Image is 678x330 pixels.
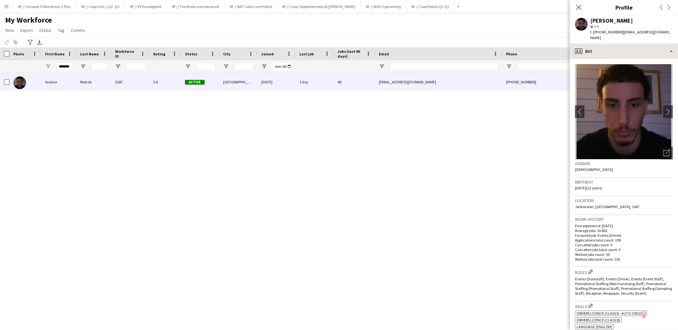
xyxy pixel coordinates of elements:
[219,73,257,91] div: [GEOGRAPHIC_DATA]
[125,0,167,13] button: RF // VY Kundeglede
[261,52,274,56] span: Joined
[575,247,673,252] p: Cancelled jobs total count: 0
[577,311,642,316] span: Drivers Licence (Class B - AUTO ONLY)
[111,73,149,91] div: 5187
[575,198,673,203] h3: Location
[406,0,455,13] button: RF // Coop Kebab Q1-Q2
[338,49,364,59] span: Jobs (last 90 days)
[196,63,216,70] input: Status Filter Input
[575,238,673,242] p: Applications total count: 199
[76,73,111,91] div: Wahab
[18,26,35,34] a: Export
[575,257,673,262] p: Worked jobs total count: 136
[379,64,385,69] button: Open Filter Menu
[296,73,334,91] div: 1 day
[261,64,267,69] button: Open Filter Menu
[68,26,88,34] a: Comms
[575,161,673,166] h3: Gender
[517,63,580,70] input: Phone Filter Input
[92,63,107,70] input: Last Name Filter Input
[36,39,43,46] app-action-btn: Export XLSX
[590,18,633,24] div: [PERSON_NAME]
[379,52,389,56] span: Email
[575,186,602,190] span: [DATE] (22 years)
[660,147,673,159] div: Open photos pop-in
[45,64,51,69] button: Open Filter Menu
[361,0,406,13] button: RF // IKEA Opphenting
[115,64,121,69] button: Open Filter Menu
[575,216,673,222] h3: Work history
[590,30,623,34] span: t. [PHONE_NUMBER]
[5,27,14,33] span: View
[575,167,613,172] span: [DEMOGRAPHIC_DATA]
[76,0,125,13] button: RF // Coop Grill // Q2 -Q3
[570,44,678,59] div: Bio
[575,269,673,275] h3: Roles
[257,73,296,91] div: [DATE]
[13,0,76,13] button: RF // Unisport X Nike Ready 2 Play
[575,252,673,257] p: Worked jobs count: 50
[58,27,65,33] span: Tag
[575,277,672,296] span: Events (Doorstaff), Events (Driver), Events (Event Staff), Promotional Staffing (Merchandising St...
[575,204,640,209] span: Jerikoveien, [GEOGRAPHIC_DATA], 1067
[506,64,512,69] button: Open Filter Menu
[594,24,599,29] span: 3.6
[575,242,673,247] p: Cancelled jobs count: 0
[80,64,86,69] button: Open Filter Menu
[41,73,76,91] div: Yassine
[575,179,673,185] h3: Birthday
[185,80,205,85] span: Active
[334,73,375,91] div: 48
[577,324,613,329] span: Language (English)
[80,52,99,56] span: Last Name
[185,52,197,56] span: Status
[13,52,24,56] span: Photo
[575,223,673,228] p: First experience: [DATE]
[57,63,72,70] input: First Name Filter Input
[26,39,34,46] app-action-btn: Advanced filters
[575,233,673,238] p: Favourite job: Events (Driver)
[5,15,52,25] span: My Workforce
[390,63,498,70] input: Email Filter Input
[127,63,146,70] input: Workforce ID Filter Input
[575,303,673,309] h3: Skills
[153,52,165,56] span: Rating
[3,26,17,34] a: View
[223,52,230,56] span: City
[502,73,584,91] div: [PHONE_NUMBER]
[577,318,620,322] span: Drivers Licence (Class B)
[235,63,254,70] input: City Filter Input
[225,0,277,13] button: RF // BAT Color Line Hybrid
[37,26,54,34] a: Status
[277,0,361,13] button: RF // Coop Toppledermøte på [PERSON_NAME]
[575,64,673,159] img: Crew avatar or photo
[506,52,517,56] span: Phone
[185,64,191,69] button: Open Filter Menu
[167,0,225,13] button: RF // The Roses utendørsstunt
[13,76,26,89] img: Yassine Wahab
[575,228,673,233] p: Average jobs: 10.462
[149,73,181,91] div: 3.6
[273,63,292,70] input: Joined Filter Input
[375,73,502,91] div: [EMAIL_ADDRESS][DOMAIN_NAME]
[71,27,85,33] span: Comms
[20,27,33,33] span: Export
[55,26,67,34] a: Tag
[115,49,138,59] span: Workforce ID
[570,3,678,11] h3: Profile
[39,27,51,33] span: Status
[299,52,314,56] span: Last job
[45,52,65,56] span: First Name
[590,30,671,40] span: | [EMAIL_ADDRESS][DOMAIN_NAME]
[223,64,229,69] button: Open Filter Menu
